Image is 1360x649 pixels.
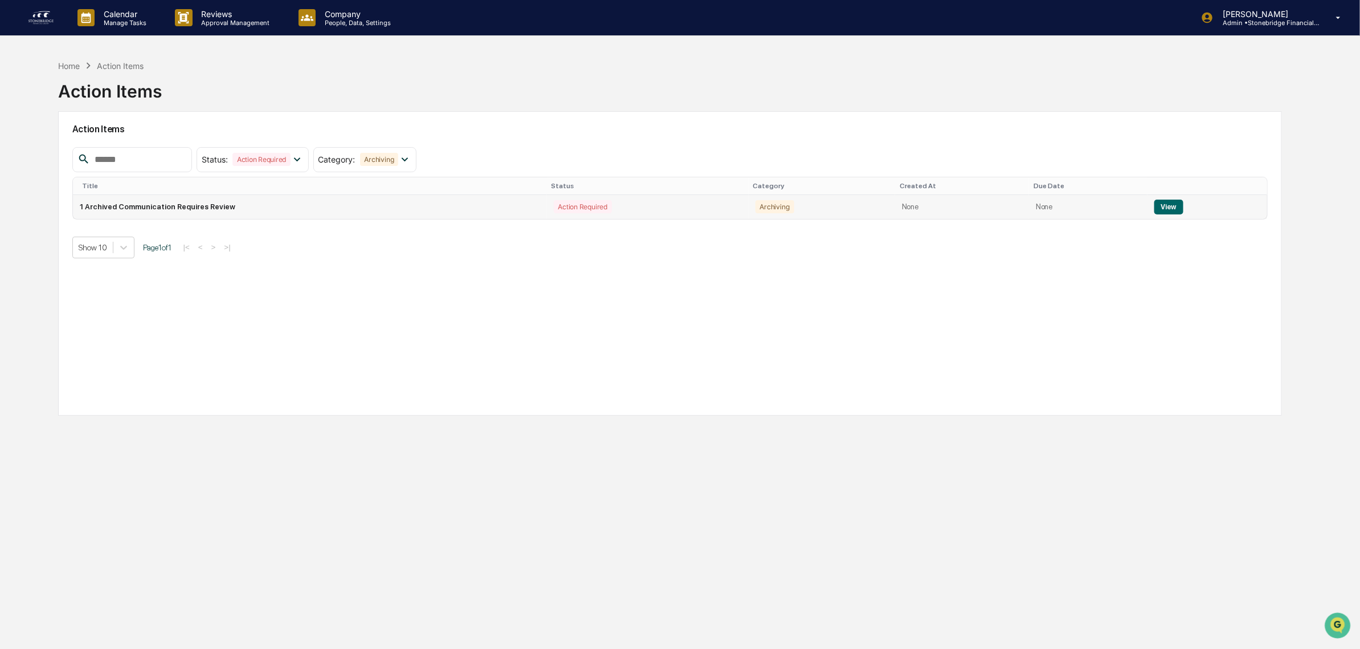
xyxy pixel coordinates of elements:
div: Action Required [554,200,612,213]
button: >| [220,242,234,252]
p: How can we help? [11,24,207,42]
div: Created At [900,182,1024,190]
p: Manage Tasks [95,19,152,27]
div: Due Date [1034,182,1142,190]
p: People, Data, Settings [316,19,397,27]
div: Title [82,182,542,190]
div: Home [58,61,80,71]
img: 1746055101610-c473b297-6a78-478c-a979-82029cc54cd1 [11,87,32,108]
a: 🖐️Preclearance [7,139,78,160]
div: We're available if you need us! [39,99,144,108]
iframe: Open customer support [1324,611,1354,642]
span: Preclearance [23,144,73,155]
div: Archiving [755,200,794,213]
a: 🔎Data Lookup [7,161,76,181]
button: > [208,242,219,252]
button: |< [180,242,193,252]
button: View [1154,200,1183,214]
div: 🗄️ [83,145,92,154]
span: Pylon [113,193,138,202]
p: Company [316,9,397,19]
span: Attestations [94,144,141,155]
span: Data Lookup [23,165,72,177]
p: Approval Management [193,19,276,27]
div: Archiving [360,153,399,166]
span: Page 1 of 1 [143,243,171,252]
p: Calendar [95,9,152,19]
div: 🔎 [11,167,21,176]
div: Action Items [97,61,144,71]
td: None [1029,195,1147,219]
div: Action Required [232,153,291,166]
a: Powered byPylon [80,193,138,202]
div: Status [552,182,744,190]
button: Start new chat [194,91,207,104]
h2: Action Items [72,124,1268,135]
td: None [895,195,1029,219]
div: Start new chat [39,87,187,99]
span: Status : [202,155,228,164]
p: Reviews [193,9,276,19]
p: Admin • Stonebridge Financial Group [1214,19,1320,27]
a: 🗄️Attestations [78,139,146,160]
a: View [1154,202,1183,211]
span: Category : [318,155,356,164]
div: 🖐️ [11,145,21,154]
img: logo [27,9,55,27]
p: [PERSON_NAME] [1214,9,1320,19]
button: < [195,242,206,252]
div: Category [753,182,891,190]
div: Action Items [58,72,162,102]
td: 1 Archived Communication Requires Review [73,195,547,219]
